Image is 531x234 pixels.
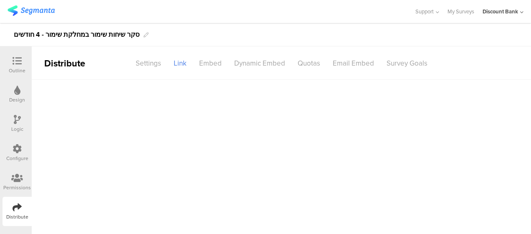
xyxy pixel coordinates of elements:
[6,155,28,162] div: Configure
[415,8,434,15] span: Support
[32,56,128,70] div: Distribute
[483,8,518,15] div: Discount Bank
[11,125,23,133] div: Logic
[167,56,193,71] div: Link
[193,56,228,71] div: Embed
[129,56,167,71] div: Settings
[14,28,139,41] div: סקר שיחות שימור במחלקת שימור - 4 חודשים
[9,96,25,104] div: Design
[380,56,434,71] div: Survey Goals
[9,67,25,74] div: Outline
[6,213,28,221] div: Distribute
[8,5,55,16] img: segmanta logo
[291,56,326,71] div: Quotas
[228,56,291,71] div: Dynamic Embed
[326,56,380,71] div: Email Embed
[3,184,31,191] div: Permissions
